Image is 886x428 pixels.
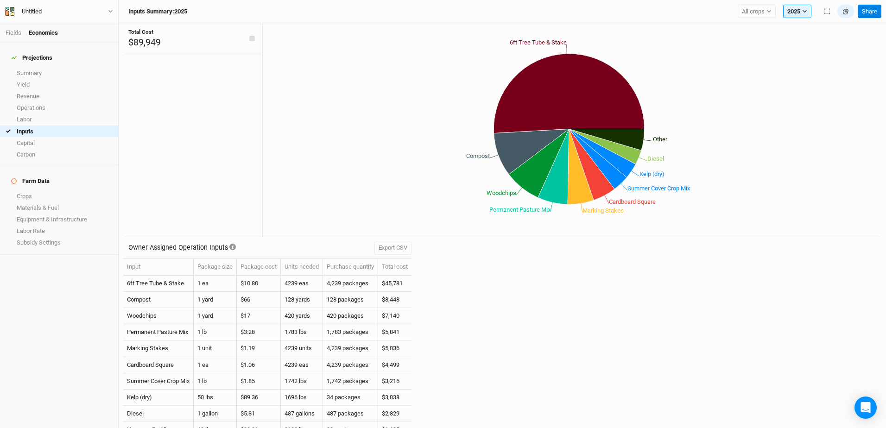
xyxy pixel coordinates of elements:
td: 1 ea [194,357,237,373]
td: 4239 units [281,340,323,357]
th: Total cost [378,259,411,276]
td: 1 lb [194,373,237,390]
button: All crops [738,5,776,19]
td: $3.28 [237,324,281,340]
td: $10.80 [237,276,281,292]
td: 128 packages [323,292,378,308]
td: 1783 lbs [281,324,323,340]
td: 487 packages [323,406,378,422]
span: $89,949 [128,37,161,48]
td: $1.06 [237,357,281,373]
td: 1 ea [194,276,237,292]
td: Kelp (dry) [123,390,194,406]
th: Package size [194,259,237,276]
td: $1.85 [237,373,281,390]
td: $1.19 [237,340,281,357]
td: 4,239 packages [323,357,378,373]
td: 4239 eas [281,357,323,373]
td: $5,841 [378,324,411,340]
span: Total Cost [128,29,153,35]
tspan: Other [653,136,668,143]
td: $4,499 [378,357,411,373]
td: Cardboard Square [123,357,194,373]
div: Open Intercom Messenger [854,397,877,419]
td: 4239 eas [281,276,323,292]
td: Woodchips [123,308,194,324]
tspan: Permanent Pasture Mix [489,206,551,213]
td: $7,140 [378,308,411,324]
td: 487 gallons [281,406,323,422]
div: Economics [29,29,58,37]
div: Untitled [22,7,42,16]
td: $66 [237,292,281,308]
button: Export CSV [374,241,411,255]
td: $2,829 [378,406,411,422]
td: Summer Cover Crop Mix [123,373,194,390]
th: Input [123,259,194,276]
button: Share [858,5,881,19]
td: 1 yard [194,292,237,308]
th: Units needed [281,259,323,276]
button: Untitled [5,6,114,17]
td: 128 yards [281,292,323,308]
td: $5.81 [237,406,281,422]
div: Farm Data [11,177,50,185]
tspan: Diesel [647,155,664,162]
td: $45,781 [378,276,411,292]
td: 1,783 packages [323,324,378,340]
th: Package cost [237,259,281,276]
td: 1 lb [194,324,237,340]
td: 420 packages [323,308,378,324]
td: 34 packages [323,390,378,406]
button: 2025 [783,5,811,19]
tspan: Woodchips [487,189,516,196]
a: Fields [6,29,21,36]
td: 1 gallon [194,406,237,422]
td: 1742 lbs [281,373,323,390]
td: Marking Stakes [123,340,194,357]
tspan: Cardboard Square [609,198,656,205]
td: Diesel [123,406,194,422]
td: 6ft Tree Tube & Stake [123,276,194,292]
td: Compost [123,292,194,308]
td: 1 yard [194,308,237,324]
tspan: Kelp (dry) [639,170,664,177]
td: 1 unit [194,340,237,357]
td: 50 lbs [194,390,237,406]
h3: Owner Assigned Operation Inputs [128,244,228,252]
td: $8,448 [378,292,411,308]
div: Projections [11,54,52,62]
td: $3,038 [378,390,411,406]
th: Purchase quantity [323,259,378,276]
tspan: Compost [466,152,490,159]
span: All crops [742,7,765,16]
td: $3,216 [378,373,411,390]
td: 4,239 packages [323,276,378,292]
td: 420 yards [281,308,323,324]
tspan: Marking Stakes [582,207,624,214]
td: $89.36 [237,390,281,406]
td: 1696 lbs [281,390,323,406]
td: Permanent Pasture Mix [123,324,194,340]
tspan: 6ft Tree Tube & Stake [510,39,567,46]
td: $5,036 [378,340,411,357]
tspan: Summer Cover Crop Mix [627,185,690,192]
td: $17 [237,308,281,324]
h3: Inputs Summary: 2025 [128,8,187,15]
td: 1,742 packages [323,373,378,390]
div: Tooltip anchor [228,243,237,251]
td: 4,239 packages [323,340,378,357]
